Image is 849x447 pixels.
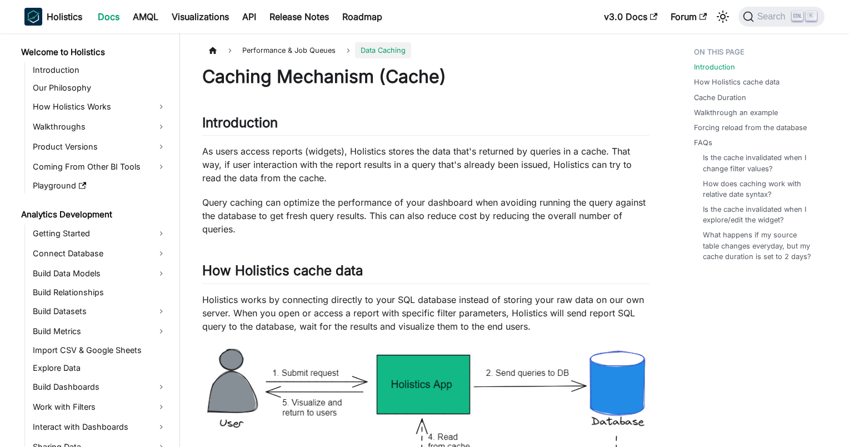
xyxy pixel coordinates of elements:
a: Welcome to Holistics [18,44,170,60]
a: Forum [664,8,713,26]
button: Search (Ctrl+K) [738,7,825,27]
a: Connect Database [29,245,170,262]
nav: Breadcrumbs [202,42,650,58]
span: Data Caching [355,42,411,58]
a: Our Philosophy [29,80,170,96]
a: FAQs [694,137,712,148]
a: Is the cache invalidated when I explore/edit the widget? [703,204,813,225]
a: API [236,8,263,26]
nav: Docs sidebar [13,33,180,447]
kbd: K [806,11,817,21]
a: Build Data Models [29,265,170,282]
a: Docs [91,8,126,26]
a: How Holistics Works [29,98,170,116]
a: Getting Started [29,225,170,242]
a: Visualizations [165,8,236,26]
a: Introduction [29,62,170,78]
a: Build Relationships [29,285,170,300]
b: Holistics [47,10,82,23]
a: Roadmap [336,8,389,26]
a: Introduction [694,62,735,72]
h1: Caching Mechanism (Cache) [202,66,650,88]
a: Analytics Development [18,207,170,222]
p: Query caching can optimize the performance of your dashboard when avoiding running the query agai... [202,196,650,236]
h2: How Holistics cache data [202,262,650,284]
img: Holistics [24,8,42,26]
a: How does caching work with relative date syntax? [703,178,813,200]
span: Search [754,12,792,22]
a: Coming From Other BI Tools [29,158,170,176]
a: Import CSV & Google Sheets [29,342,170,358]
a: Walkthroughs [29,118,170,136]
a: Walkthrough an example [694,107,778,118]
span: Performance & Job Queues [237,42,341,58]
a: How Holistics cache data [694,77,780,87]
a: v3.0 Docs [597,8,664,26]
a: Forcing reload from the database [694,122,807,133]
a: Playground [29,178,170,193]
a: HolisticsHolistics [24,8,82,26]
p: As users access reports (widgets), Holistics stores the data that's returned by queries in a cach... [202,145,650,185]
button: Switch between dark and light mode (currently light mode) [714,8,732,26]
a: Interact with Dashboards [29,418,170,436]
a: Build Datasets [29,302,170,320]
a: Product Versions [29,138,170,156]
a: Home page [202,42,223,58]
a: Work with Filters [29,398,170,416]
a: Cache Duration [694,92,746,103]
a: What happens if my source table changes everyday, but my cache duration is set to 2 days? [703,230,813,262]
h2: Introduction [202,115,650,136]
a: Is the cache invalidated when I change filter values? [703,152,813,173]
a: Release Notes [263,8,336,26]
a: AMQL [126,8,165,26]
a: Explore Data [29,360,170,376]
a: Build Metrics [29,322,170,340]
a: Build Dashboards [29,378,170,396]
p: Holistics works by connecting directly to your SQL database instead of storing your raw data on o... [202,293,650,333]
